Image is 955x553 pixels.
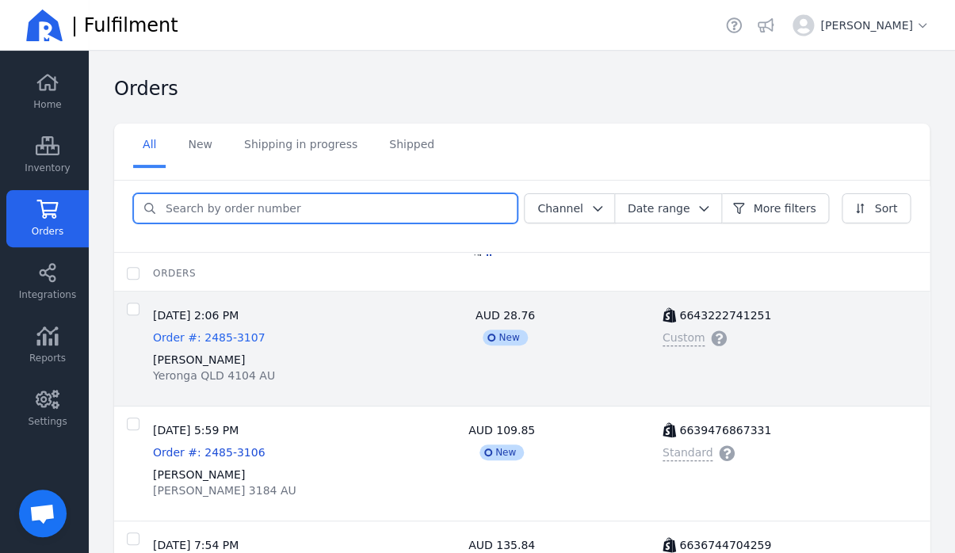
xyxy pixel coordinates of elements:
[614,193,723,223] button: Date range
[663,330,728,346] button: Custom
[153,307,265,323] span: [DATE] 2:06 PM
[156,194,517,223] input: Search by order number
[628,202,690,215] span: Date range
[29,352,66,364] span: Reports
[679,307,771,323] p: 6643222741251
[663,330,705,346] span: Custom
[874,200,897,216] span: Sort
[468,537,535,553] span: AUD 135.84
[477,253,480,256] span: incompleted
[753,200,816,216] span: More filters
[133,124,166,168] a: All
[71,13,178,38] span: | Fulfilment
[114,76,178,101] h2: Orders
[489,253,492,256] span: incompleted
[786,8,936,43] button: [PERSON_NAME]
[19,490,67,537] a: Open chat
[537,202,583,215] span: Channel
[153,482,296,498] span: [PERSON_NAME] 3184 AU
[32,225,63,238] span: Orders
[679,537,771,553] p: 6636744704259
[25,6,63,44] img: Ricemill Logo
[153,537,265,553] span: [DATE] 7:54 PM
[19,288,76,301] span: Integrations
[663,444,735,461] button: Standard
[28,415,67,428] span: Settings
[380,124,444,168] a: Shipped
[153,352,245,368] span: [PERSON_NAME]
[235,124,367,168] a: Shipping in progress
[476,307,535,323] span: AUD 28.76
[483,330,527,345] span: New
[153,268,196,279] span: Orders
[524,193,615,223] button: Channel
[842,193,911,223] button: Sort
[479,444,524,460] span: New
[723,14,745,36] a: Helpdesk
[153,422,265,438] span: [DATE] 5:59 PM
[153,368,275,383] span: Yeronga QLD 4104 AU
[473,253,476,256] span: incompleted
[153,444,265,460] a: Order #: 2485-3106
[153,331,265,344] span: Order #: 2485-3107
[468,422,535,438] span: AUD 109.85
[663,444,713,461] span: Standard
[820,17,930,33] span: [PERSON_NAME]
[479,253,482,256] span: incompleted
[178,124,222,168] a: New
[33,98,61,111] span: Home
[153,446,265,459] span: Order #: 2485-3106
[679,422,771,438] p: 6639476867331
[25,162,70,174] span: Inventory
[720,193,829,223] button: More filters
[153,467,245,482] span: [PERSON_NAME]
[153,330,265,345] a: Order #: 2485-3107
[486,253,489,256] span: incompleted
